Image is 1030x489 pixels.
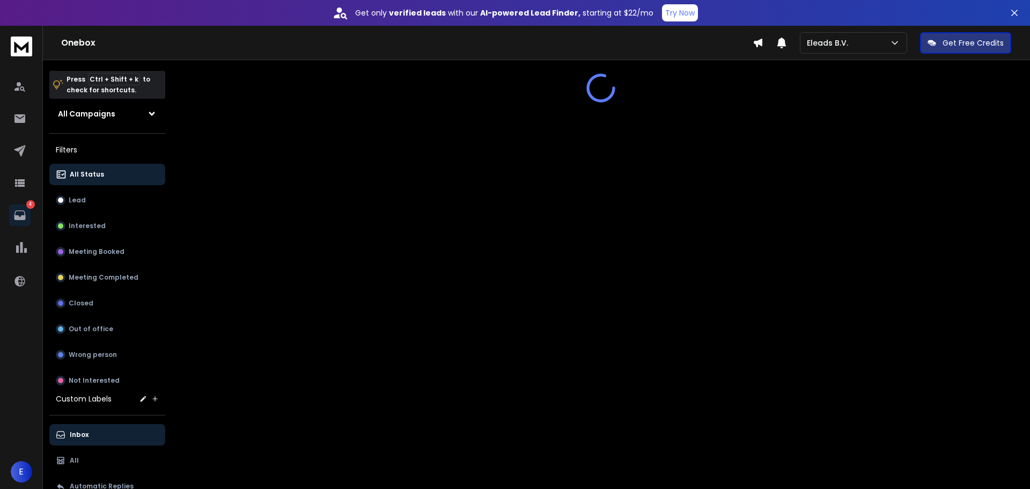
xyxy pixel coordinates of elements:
[11,37,32,56] img: logo
[807,38,852,48] p: Eleads B.V.
[49,215,165,237] button: Interested
[69,325,113,333] p: Out of office
[56,393,112,404] h3: Custom Labels
[49,344,165,366] button: Wrong person
[69,273,138,282] p: Meeting Completed
[69,247,124,256] p: Meeting Booked
[69,376,120,385] p: Not Interested
[49,267,165,288] button: Meeting Completed
[389,8,446,18] strong: verified leads
[49,103,165,125] button: All Campaigns
[49,424,165,446] button: Inbox
[88,73,140,85] span: Ctrl + Shift + k
[49,450,165,471] button: All
[67,74,150,96] p: Press to check for shortcuts.
[920,32,1011,54] button: Get Free Credits
[69,222,106,230] p: Interested
[70,170,104,179] p: All Status
[943,38,1004,48] p: Get Free Credits
[665,8,695,18] p: Try Now
[69,299,93,308] p: Closed
[69,196,86,205] p: Lead
[49,241,165,262] button: Meeting Booked
[9,205,31,226] a: 4
[480,8,580,18] strong: AI-powered Lead Finder,
[61,37,753,49] h1: Onebox
[49,142,165,157] h3: Filters
[69,351,117,359] p: Wrong person
[11,461,32,483] button: E
[58,108,115,119] h1: All Campaigns
[70,456,79,465] p: All
[355,8,653,18] p: Get only with our starting at $22/mo
[26,200,35,209] p: 4
[662,4,698,21] button: Try Now
[70,430,89,439] p: Inbox
[49,370,165,391] button: Not Interested
[49,189,165,211] button: Lead
[49,318,165,340] button: Out of office
[49,293,165,314] button: Closed
[49,164,165,185] button: All Status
